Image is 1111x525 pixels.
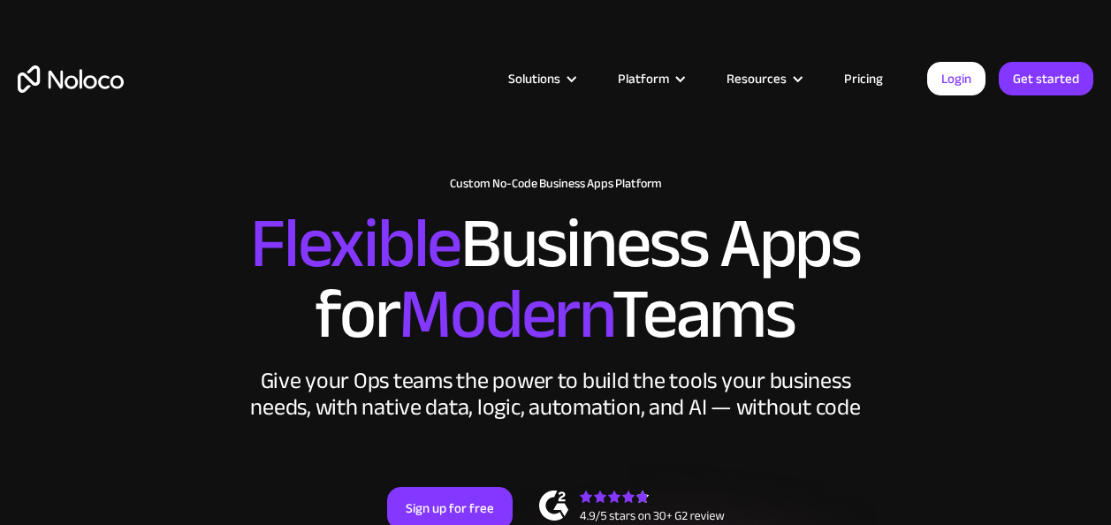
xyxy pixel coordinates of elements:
[247,368,865,421] div: Give your Ops teams the power to build the tools your business needs, with native data, logic, au...
[596,67,704,90] div: Platform
[822,67,905,90] a: Pricing
[927,62,985,95] a: Login
[399,248,612,380] span: Modern
[18,65,124,93] a: home
[618,67,669,90] div: Platform
[999,62,1093,95] a: Get started
[486,67,596,90] div: Solutions
[18,177,1093,191] h1: Custom No-Code Business Apps Platform
[727,67,787,90] div: Resources
[508,67,560,90] div: Solutions
[18,209,1093,350] h2: Business Apps for Teams
[704,67,822,90] div: Resources
[250,178,460,309] span: Flexible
